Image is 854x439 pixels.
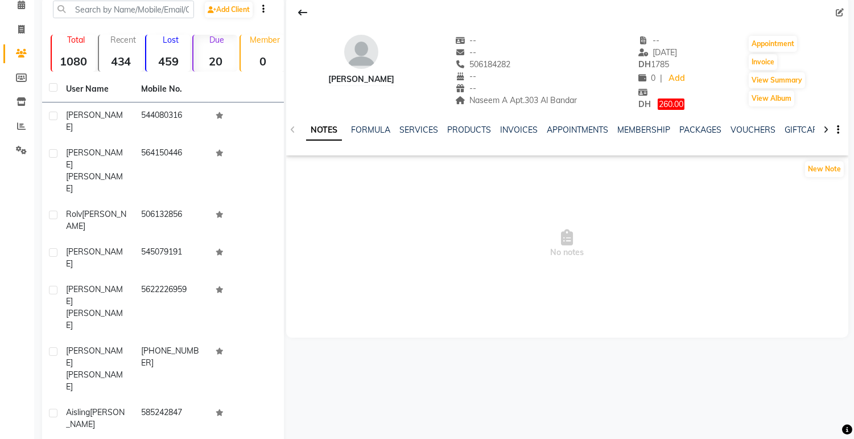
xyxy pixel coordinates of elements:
[455,95,577,105] span: Naseem A Apt.303 Al Bandar
[151,35,190,45] p: Lost
[66,407,90,417] span: aisling
[245,35,284,45] p: Member
[134,102,209,140] td: 544080316
[134,239,209,277] td: 545079191
[785,125,829,135] a: GIFTCARDS
[749,36,797,52] button: Appointment
[455,71,477,81] span: --
[66,407,125,429] span: [PERSON_NAME]
[399,125,438,135] a: SERVICES
[805,161,844,177] button: New Note
[52,54,96,68] strong: 1080
[56,35,96,45] p: Total
[134,277,209,338] td: 5622226959
[66,284,123,306] span: [PERSON_NAME]
[351,125,390,135] a: FORMULA
[66,209,82,219] span: rolv
[455,35,477,46] span: --
[134,140,209,202] td: 564150446
[66,209,126,231] span: [PERSON_NAME]
[679,125,721,135] a: PACKAGES
[547,125,608,135] a: APPOINTMENTS
[638,59,651,69] span: DH
[638,73,655,83] span: 0
[749,54,777,70] button: Invoice
[66,110,123,132] span: [PERSON_NAME]
[241,54,284,68] strong: 0
[617,125,670,135] a: MEMBERSHIP
[291,2,315,23] div: Back to Client
[104,35,143,45] p: Recent
[193,54,237,68] strong: 20
[638,59,669,69] span: 1785
[66,171,123,194] span: [PERSON_NAME]
[749,91,794,106] button: View Album
[134,202,209,239] td: 506132856
[731,125,775,135] a: VOUCHERS
[455,83,477,93] span: --
[134,338,209,400] td: [PHONE_NUMBER]
[658,99,684,110] span: 260.00
[749,72,805,88] button: View Summary
[99,54,143,68] strong: 434
[134,76,209,102] th: Mobile No.
[59,76,134,102] th: User Name
[196,35,237,45] p: Due
[286,187,848,301] span: No notes
[328,73,394,85] div: [PERSON_NAME]
[667,71,687,87] a: Add
[455,59,511,69] span: 506184282
[638,35,660,46] span: --
[638,47,678,58] span: [DATE]
[66,247,123,269] span: [PERSON_NAME]
[146,54,190,68] strong: 459
[53,1,194,18] input: Search by Name/Mobile/Email/Code
[638,99,651,109] span: DH
[660,72,662,84] span: |
[500,125,538,135] a: INVOICES
[66,308,123,330] span: [PERSON_NAME]
[306,120,342,141] a: NOTES
[205,2,253,18] a: Add Client
[66,346,123,368] span: [PERSON_NAME]
[66,370,123,392] span: [PERSON_NAME]
[134,400,209,437] td: 585242847
[344,35,378,69] img: avatar
[66,147,123,170] span: [PERSON_NAME]
[455,47,477,58] span: --
[447,125,491,135] a: PRODUCTS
